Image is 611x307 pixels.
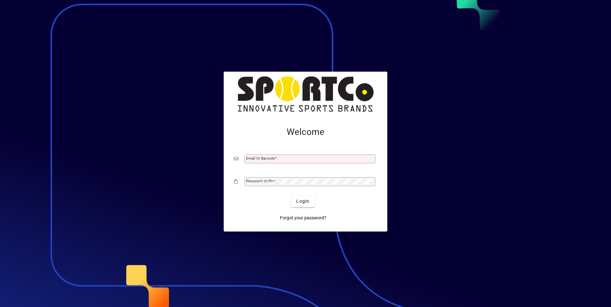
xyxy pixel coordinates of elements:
h2: Welcome [234,127,377,138]
a: Forgot your password? [277,212,329,224]
span: Forgot your password? [280,215,326,221]
mat-label: Password or Pin [246,179,274,183]
mat-label: Email or Barcode [246,156,275,161]
span: Login [296,198,309,205]
button: Login [291,196,314,207]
